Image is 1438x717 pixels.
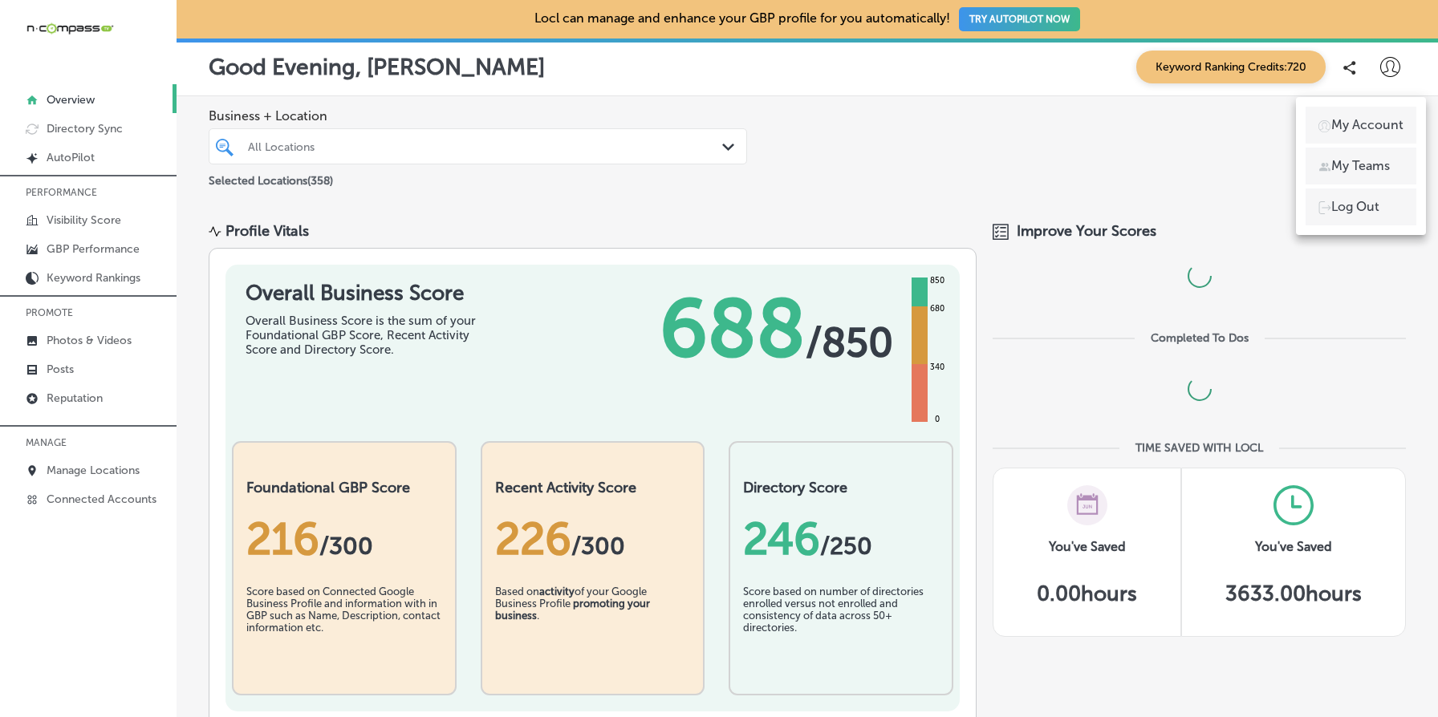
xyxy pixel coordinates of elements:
p: Directory Sync [47,122,123,136]
p: Overview [47,93,95,107]
button: TRY AUTOPILOT NOW [959,7,1080,31]
a: Log Out [1306,188,1416,225]
p: Manage Locations [47,464,140,477]
img: 660ab0bf-5cc7-4cb8-ba1c-48b5ae0f18e60NCTV_CLogo_TV_Black_-500x88.png [26,21,114,36]
p: AutoPilot [47,151,95,164]
p: My Teams [1331,156,1390,176]
a: My Teams [1306,148,1416,184]
p: Posts [47,363,74,376]
a: My Account [1306,107,1416,144]
p: Photos & Videos [47,334,132,347]
p: GBP Performance [47,242,140,256]
p: Reputation [47,391,103,405]
p: My Account [1331,115,1403,135]
p: Log Out [1331,197,1379,217]
p: Visibility Score [47,213,121,227]
p: Keyword Rankings [47,271,140,285]
p: Connected Accounts [47,492,156,506]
